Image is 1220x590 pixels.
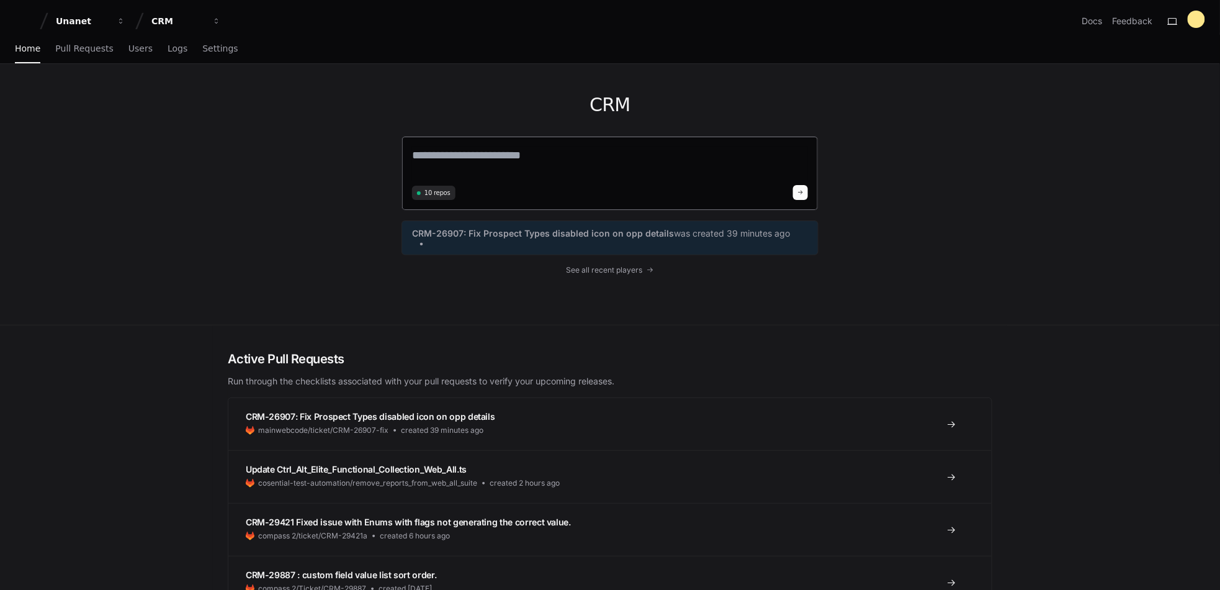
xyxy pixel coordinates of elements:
span: CRM-29421 Fixed issue with Enums with flags not generating the correct value. [246,517,571,527]
p: Run through the checklists associated with your pull requests to verify your upcoming releases. [228,375,992,388]
span: created 2 hours ago [490,478,560,488]
button: Unanet [51,10,130,32]
span: Update Ctrl_Alt_Elite_Functional_Collection_Web_All.ts [246,464,467,474]
a: CRM-26907: Fix Prospect Types disabled icon on opp detailsmainwebcode/ticket/CRM-26907-fixcreated... [228,398,992,450]
span: Pull Requests [55,45,113,52]
div: CRM [151,15,205,27]
span: CRM-26907: Fix Prospect Types disabled icon on opp details [412,227,674,240]
button: Feedback [1113,15,1153,27]
span: Logs [168,45,187,52]
h1: CRM [401,94,819,116]
span: Home [15,45,40,52]
a: Home [15,35,40,63]
span: compass 2/ticket/CRM-29421a [258,531,367,541]
span: CRM-29887 : custom field value list sort order. [246,570,437,580]
a: Users [128,35,153,63]
h2: Active Pull Requests [228,350,992,368]
a: Docs [1082,15,1103,27]
span: 10 repos [424,188,451,197]
a: Update Ctrl_Alt_Elite_Functional_Collection_Web_All.tscosential-test-automation/remove_reports_fr... [228,450,992,503]
a: Logs [168,35,187,63]
span: created 6 hours ago [380,531,450,541]
a: See all recent players [401,265,819,275]
a: Settings [202,35,238,63]
span: Users [128,45,153,52]
span: cosential-test-automation/remove_reports_from_web_all_suite [258,478,477,488]
a: CRM-29421 Fixed issue with Enums with flags not generating the correct value.compass 2/ticket/CRM... [228,503,992,556]
div: Unanet [56,15,109,27]
a: CRM-26907: Fix Prospect Types disabled icon on opp detailswas created 39 minutes ago [412,227,808,248]
span: was created 39 minutes ago [674,227,790,240]
span: Settings [202,45,238,52]
a: Pull Requests [55,35,113,63]
button: CRM [146,10,226,32]
span: created 39 minutes ago [401,425,483,435]
span: CRM-26907: Fix Prospect Types disabled icon on opp details [246,411,495,422]
span: See all recent players [567,265,643,275]
span: mainwebcode/ticket/CRM-26907-fix [258,425,388,435]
